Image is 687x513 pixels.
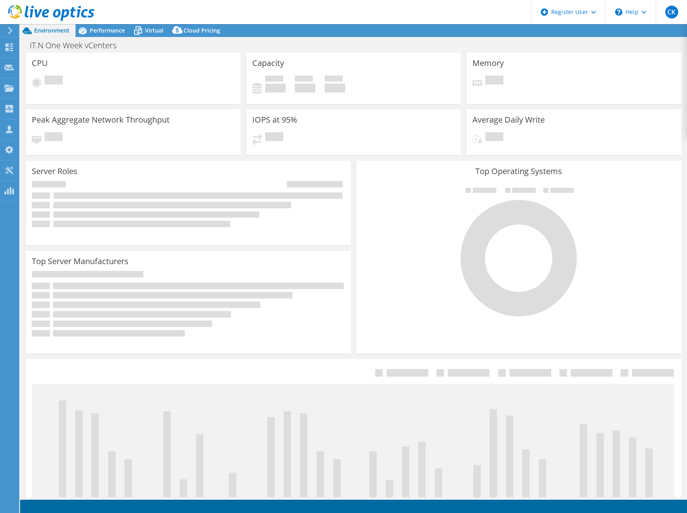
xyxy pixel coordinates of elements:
[34,27,70,34] span: Environment
[472,59,504,68] h3: Memory
[45,76,63,86] span: Pending
[145,27,164,34] span: Virtual
[472,115,545,124] h3: Average Daily Write
[485,132,503,143] span: Pending
[485,76,503,86] span: Pending
[265,132,283,143] span: Pending
[32,257,129,266] h3: Top Server Manufacturers
[184,27,220,34] span: Cloud Pricing
[32,59,48,68] h3: CPU
[362,167,675,176] h3: Top Operating Systems
[32,115,170,124] h3: Peak Aggregate Network Throughput
[325,84,345,92] h4: 0 GiB
[90,27,125,34] span: Performance
[615,8,622,16] svg: \n
[295,84,315,92] h4: 0 GiB
[26,41,129,50] h1: IT.N One Week vCenters
[325,76,343,84] span: Total
[252,115,297,124] h3: IOPS at 95%
[252,59,284,68] h3: Capacity
[265,84,286,92] h4: 0 GiB
[32,167,78,176] h3: Server Roles
[265,76,283,84] span: Used
[295,76,313,84] span: Free
[665,6,678,18] span: CK
[45,132,63,143] span: Pending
